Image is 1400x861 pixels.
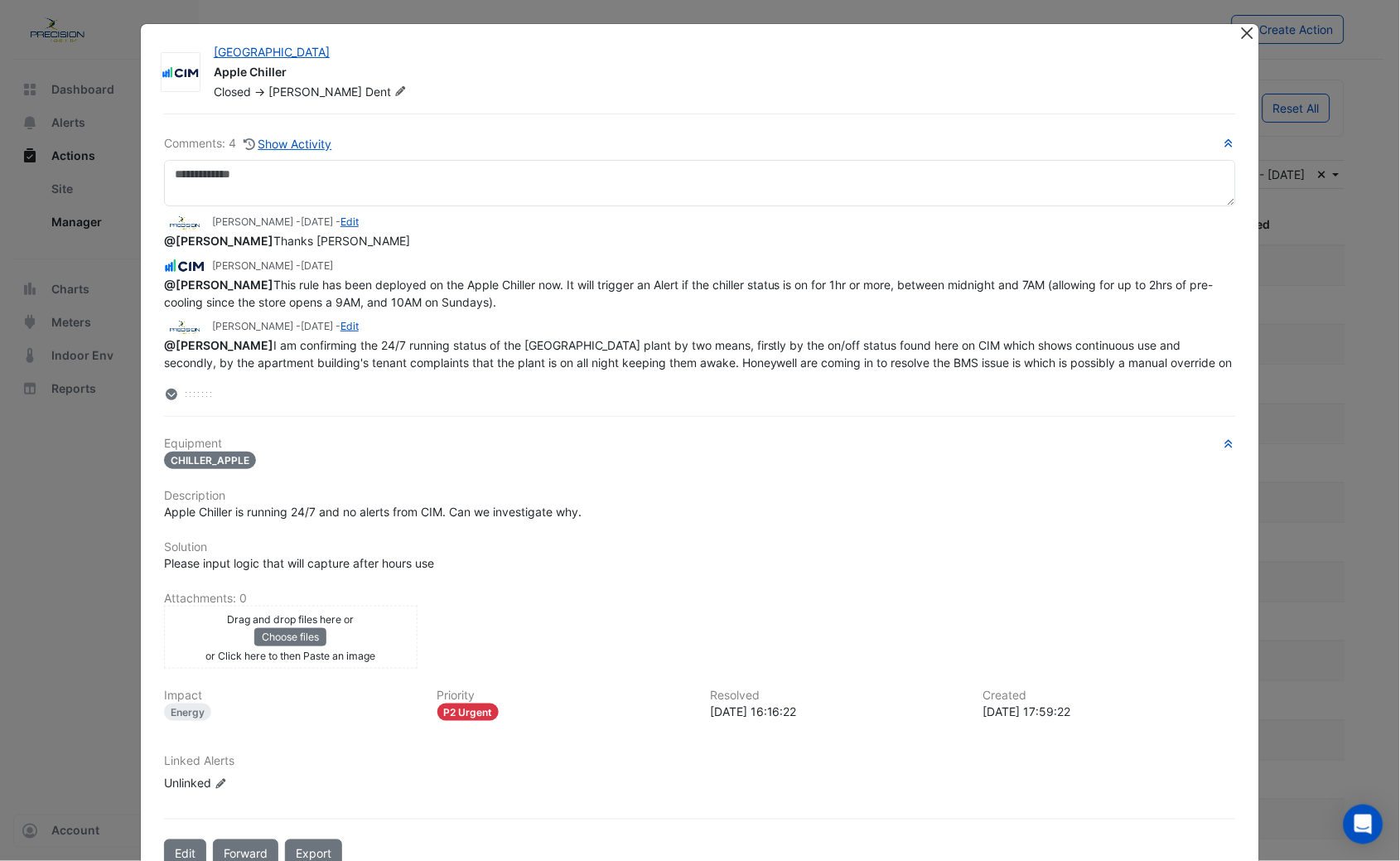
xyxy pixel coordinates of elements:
[254,628,326,646] button: Choose files
[164,134,333,153] div: Comments: 4
[212,319,359,334] small: [PERSON_NAME] - -
[164,234,273,248] span: liam.dent@cimenviro.com [CIM]
[164,437,1236,451] h6: Equipment
[340,320,359,332] a: Edit
[164,689,418,703] h6: Impact
[164,540,1236,554] h6: Solution
[301,320,333,332] span: 2025-07-31 15:54:23
[243,134,333,153] button: Show Activity
[162,65,200,81] img: CIM
[1238,24,1256,41] button: Close
[437,704,500,721] div: P2 Urgent
[437,689,691,703] h6: Priority
[1344,805,1383,844] div: Open Intercom Messenger
[164,257,205,275] img: CIM
[164,775,363,792] div: Unlinked
[212,215,359,230] small: [PERSON_NAME] - -
[164,389,179,400] fa-layers: More
[164,318,205,336] img: Precision Group
[983,689,1237,703] h6: Created
[164,214,205,232] img: Precision Group
[710,689,963,703] h6: Resolved
[214,64,1219,84] div: Apple Chiller
[164,338,273,352] span: liam.dent@cimenviro.com [CIM]
[164,278,273,292] span: joel.chamberlain@precision.com.au [Precision Group]
[164,278,1214,309] span: This rule has been deployed on the Apple Chiller now. It will trigger an Alert if the chiller sta...
[215,778,227,791] fa-icon: Edit Linked Alerts
[164,754,1236,768] h6: Linked Alerts
[268,85,362,99] span: [PERSON_NAME]
[214,85,251,99] span: Closed
[164,505,582,519] span: Apple Chiller is running 24/7 and no alerts from CIM. Can we investigate why.
[214,45,330,59] a: [GEOGRAPHIC_DATA]
[340,215,359,228] a: Edit
[227,613,354,626] small: Drag and drop files here or
[365,84,410,100] span: Dent
[164,338,1236,387] span: I am confirming the 24/7 running status of the [GEOGRAPHIC_DATA] plant by two means, firstly by t...
[254,85,265,99] span: ->
[205,650,375,662] small: or Click here to then Paste an image
[710,703,963,720] div: [DATE] 16:16:22
[983,703,1237,720] div: [DATE] 17:59:22
[164,556,434,570] span: Please input logic that will capture after hours use
[164,592,1236,606] h6: Attachments: 0
[212,259,333,273] small: [PERSON_NAME] -
[164,489,1236,503] h6: Description
[164,452,256,469] span: CHILLER_APPLE
[301,215,333,228] span: 2025-07-31 16:26:32
[164,234,410,248] span: Thanks [PERSON_NAME]
[164,704,211,721] div: Energy
[301,259,333,272] span: 2025-07-31 16:16:18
